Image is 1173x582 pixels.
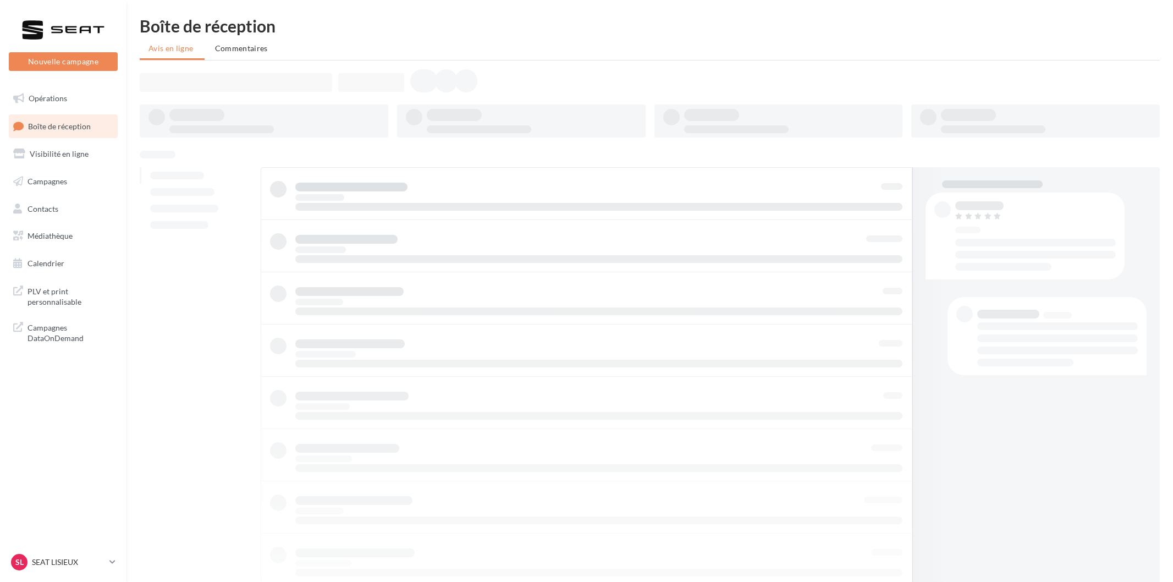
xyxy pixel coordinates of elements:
[27,284,113,308] span: PLV et print personnalisable
[215,43,268,53] span: Commentaires
[30,149,89,158] span: Visibilité en ligne
[32,557,105,568] p: SEAT LISIEUX
[9,552,118,573] a: SL SEAT LISIEUX
[9,52,118,71] button: Nouvelle campagne
[140,18,1160,34] div: Boîte de réception
[7,197,120,221] a: Contacts
[7,224,120,248] a: Médiathèque
[7,170,120,193] a: Campagnes
[27,259,64,268] span: Calendrier
[7,142,120,166] a: Visibilité en ligne
[7,87,120,110] a: Opérations
[28,121,91,130] span: Boîte de réception
[7,252,120,275] a: Calendrier
[27,231,73,240] span: Médiathèque
[7,279,120,312] a: PLV et print personnalisable
[29,94,67,103] span: Opérations
[27,177,67,186] span: Campagnes
[15,557,24,568] span: SL
[27,204,58,213] span: Contacts
[7,114,120,138] a: Boîte de réception
[27,320,113,344] span: Campagnes DataOnDemand
[7,316,120,348] a: Campagnes DataOnDemand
